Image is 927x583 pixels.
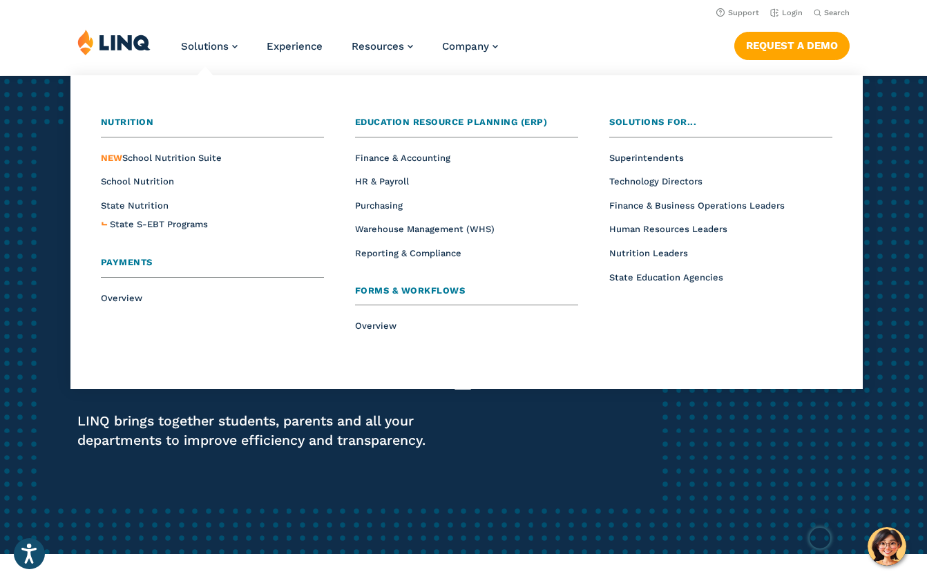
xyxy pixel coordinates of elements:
span: Nutrition [101,117,154,127]
nav: Primary Navigation [181,29,498,75]
span: Resources [352,40,404,52]
span: School Nutrition Suite [101,153,222,163]
a: Nutrition [101,115,324,137]
a: Nutrition Leaders [609,248,688,258]
a: Overview [101,293,142,303]
button: Hello, have a question? Let’s chat. [868,527,906,566]
a: Payments [101,256,324,278]
a: Solutions [181,40,238,52]
p: LINQ brings together students, parents and all your departments to improve efficiency and transpa... [77,412,434,450]
a: Login [770,8,803,17]
a: State Education Agencies [609,272,723,283]
a: Overview [355,321,396,331]
span: State S-EBT Programs [110,219,208,229]
span: Forms & Workflows [355,285,466,296]
nav: Button Navigation [734,29,850,59]
a: Finance & Business Operations Leaders [609,200,785,211]
a: Education Resource Planning (ERP) [355,115,578,137]
span: Search [824,8,850,17]
button: Open Search Bar [814,8,850,18]
a: Human Resources Leaders [609,224,727,234]
span: Solutions for... [609,117,696,127]
a: Company [442,40,498,52]
span: Company [442,40,489,52]
span: Payments [101,257,153,267]
span: Solutions [181,40,229,52]
a: HR & Payroll [355,176,409,187]
a: Experience [267,40,323,52]
a: Warehouse Management (WHS) [355,224,495,234]
a: Finance & Accounting [355,153,450,163]
a: State S-EBT Programs [110,218,208,232]
span: Education Resource Planning (ERP) [355,117,548,127]
a: Forms & Workflows [355,284,578,306]
a: School Nutrition [101,176,174,187]
img: LINQ | K‑12 Software [77,29,151,55]
a: Solutions for... [609,115,832,137]
a: Reporting & Compliance [355,248,461,258]
a: NEWSchool Nutrition Suite [101,153,222,163]
a: Purchasing [355,200,403,211]
span: NEW [101,153,122,163]
a: Request a Demo [734,32,850,59]
a: Support [716,8,759,17]
a: Technology Directors [609,176,703,187]
a: Superintendents [609,153,684,163]
a: Resources [352,40,413,52]
a: State Nutrition [101,200,169,211]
